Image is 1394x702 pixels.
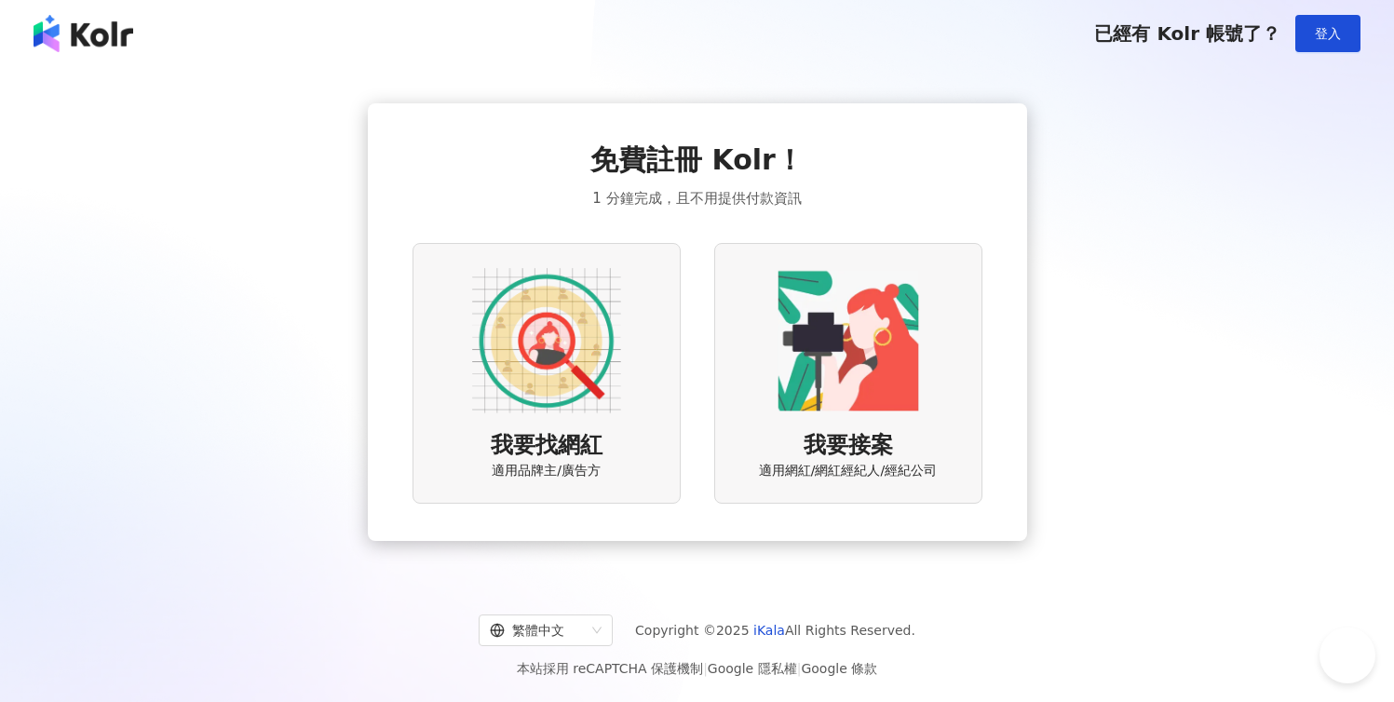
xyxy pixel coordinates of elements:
span: 適用品牌主/廣告方 [492,462,601,480]
a: Google 隱私權 [708,661,797,676]
a: Google 條款 [801,661,877,676]
div: 繁體中文 [490,615,585,645]
iframe: Help Scout Beacon - Open [1320,628,1375,683]
span: 免費註冊 Kolr！ [590,141,804,180]
span: 我要找網紅 [491,430,602,462]
a: iKala [753,623,785,638]
span: 適用網紅/網紅經紀人/經紀公司 [759,462,937,480]
button: 登入 [1295,15,1360,52]
span: 我要接案 [804,430,893,462]
span: 本站採用 reCAPTCHA 保護機制 [517,657,877,680]
span: 登入 [1315,26,1341,41]
span: 已經有 Kolr 帳號了？ [1094,22,1280,45]
img: AD identity option [472,266,621,415]
span: | [797,661,802,676]
span: | [703,661,708,676]
img: KOL identity option [774,266,923,415]
span: Copyright © 2025 All Rights Reserved. [635,619,915,641]
span: 1 分鐘完成，且不用提供付款資訊 [592,187,801,209]
img: logo [34,15,133,52]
